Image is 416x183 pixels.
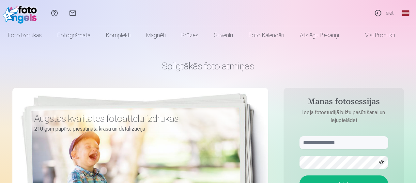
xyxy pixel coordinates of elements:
a: Suvenīri [206,26,241,45]
img: /fa1 [3,3,40,24]
a: Foto kalendāri [241,26,292,45]
p: 210 gsm papīrs, piesātināta krāsa un detalizācija [35,124,233,134]
a: Fotogrāmata [50,26,98,45]
a: Magnēti [138,26,174,45]
h4: Manas fotosessijas [293,97,395,109]
a: Komplekti [98,26,138,45]
a: Krūzes [174,26,206,45]
h1: Spilgtākās foto atmiņas [12,60,404,72]
h3: Augstas kvalitātes fotoattēlu izdrukas [35,113,233,124]
p: Ieeja fotostudijā bilžu pasūtīšanai un lejupielādei [293,109,395,124]
a: Atslēgu piekariņi [292,26,347,45]
a: Visi produkti [347,26,403,45]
